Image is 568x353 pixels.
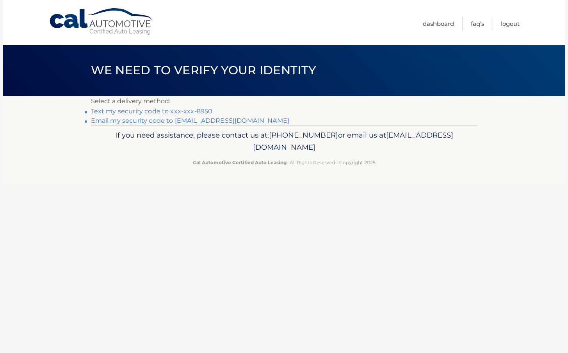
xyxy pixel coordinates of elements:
span: We need to verify your identity [91,63,316,77]
a: Text my security code to xxx-xxx-8950 [91,108,213,115]
strong: Cal Automotive Certified Auto Leasing [193,159,287,165]
span: [PHONE_NUMBER] [269,131,338,140]
a: Logout [501,17,520,30]
p: - All Rights Reserved - Copyright 2025 [96,158,472,167]
a: FAQ's [471,17,484,30]
a: Cal Automotive [49,8,154,36]
p: If you need assistance, please contact us at: or email us at [96,129,472,154]
a: Dashboard [423,17,454,30]
p: Select a delivery method: [91,96,477,107]
a: Email my security code to [EMAIL_ADDRESS][DOMAIN_NAME] [91,117,290,124]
